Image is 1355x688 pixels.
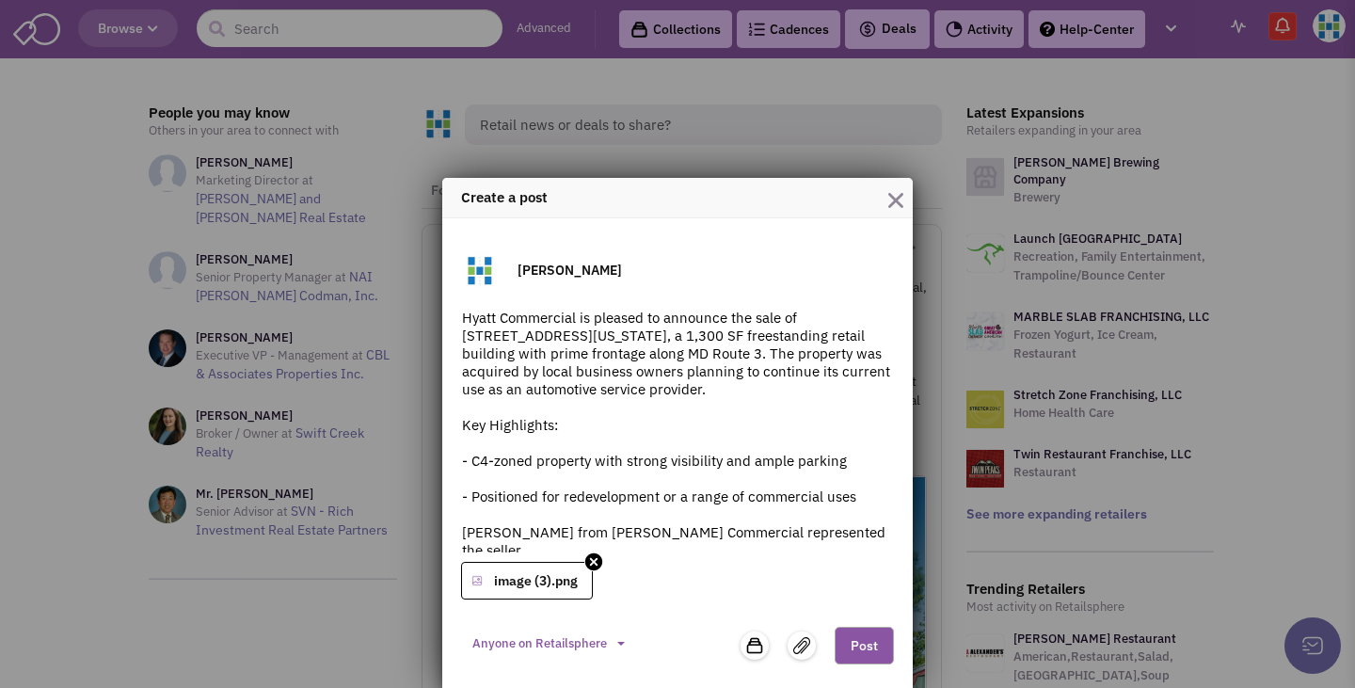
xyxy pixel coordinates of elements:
h3: image (3).png [494,572,582,589]
button: Post [835,627,894,664]
img: icon-collection-lavender.png [745,636,764,655]
button: Anyone on Retailsphere [461,628,636,660]
h3: [PERSON_NAME] [518,262,622,279]
span: Anyone on Retailsphere [472,635,607,651]
img: file.svg [793,637,810,654]
h4: Create a post [461,187,903,207]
